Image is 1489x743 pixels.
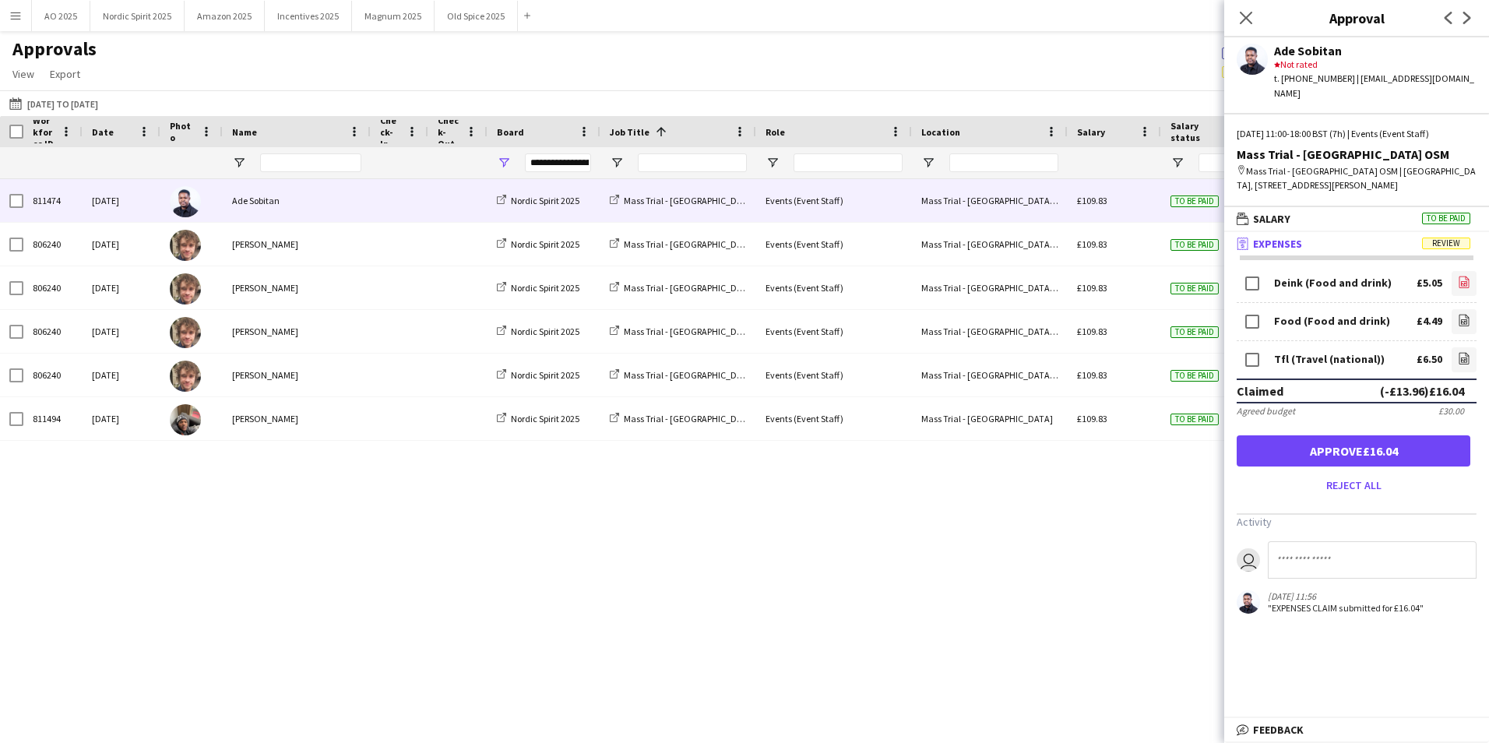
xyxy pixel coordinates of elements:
span: Job Title [610,126,649,138]
input: Name Filter Input [260,153,361,172]
div: £6.50 [1417,354,1442,365]
span: £109.83 [1077,369,1107,381]
span: £109.83 [1077,238,1107,250]
span: Review [1422,238,1470,249]
a: Export [44,64,86,84]
a: Mass Trial - [GEOGRAPHIC_DATA] OSM [610,369,776,381]
div: [PERSON_NAME] [223,266,371,309]
span: 22 [1222,64,1293,78]
img: Ryan Conroy [170,273,201,305]
div: [DATE] 11:56 [1268,590,1424,602]
a: Mass Trial - [GEOGRAPHIC_DATA] [610,413,755,424]
img: Ryan Conroy [170,361,201,392]
span: To be paid [1422,213,1470,224]
div: £4.49 [1417,315,1442,327]
span: Feedback [1253,723,1304,737]
span: Check-In [380,114,400,150]
a: Nordic Spirit 2025 [497,326,579,337]
div: [PERSON_NAME] [223,397,371,440]
span: Date [92,126,114,138]
div: Not rated [1274,58,1477,72]
div: [PERSON_NAME] [223,310,371,353]
mat-expansion-panel-header: SalaryTo be paid [1224,207,1489,231]
div: 806240 [23,266,83,309]
app-user-avatar: Ade Sobitan [1237,590,1260,614]
button: Incentives 2025 [265,1,352,31]
a: Mass Trial - [GEOGRAPHIC_DATA] OSM [610,282,776,294]
div: Ade Sobitan [223,179,371,222]
div: Claimed [1237,383,1283,399]
span: To be paid [1170,283,1219,294]
div: 806240 [23,310,83,353]
span: Salary [1253,212,1290,226]
div: Mass Trial - [GEOGRAPHIC_DATA] OSM [1237,147,1477,161]
span: Mass Trial - [GEOGRAPHIC_DATA] OSM [624,326,776,337]
input: Salary status Filter Input [1199,153,1245,172]
mat-expansion-panel-header: ExpensesReview [1224,232,1489,255]
div: Events (Event Staff) [756,179,912,222]
button: Old Spice 2025 [435,1,518,31]
span: Check-Out [438,114,459,150]
span: Board [497,126,524,138]
input: Location Filter Input [949,153,1058,172]
div: ExpensesReview [1224,255,1489,634]
span: View [12,67,34,81]
button: Magnum 2025 [352,1,435,31]
div: Mass Trial - [GEOGRAPHIC_DATA] OSM [912,310,1068,353]
div: [DATE] [83,310,160,353]
img: Fayyad Garuba [170,404,201,435]
span: Workforce ID [33,114,55,150]
span: Name [232,126,257,138]
a: View [6,64,40,84]
div: [DATE] [83,179,160,222]
button: Open Filter Menu [766,156,780,170]
a: Nordic Spirit 2025 [497,238,579,250]
button: Open Filter Menu [497,156,511,170]
h3: Activity [1237,515,1477,529]
div: Mass Trial - [GEOGRAPHIC_DATA] OSM [912,354,1068,396]
span: Nordic Spirit 2025 [511,413,579,424]
span: £109.83 [1077,195,1107,206]
div: Mass Trial - [GEOGRAPHIC_DATA] OSM | [GEOGRAPHIC_DATA], [STREET_ADDRESS][PERSON_NAME] [1237,164,1477,192]
div: Mass Trial - [GEOGRAPHIC_DATA] OSM [912,223,1068,266]
img: Ryan Conroy [170,230,201,261]
div: "EXPENSES CLAIM submitted for £16.04" [1268,602,1424,614]
div: 811474 [23,179,83,222]
a: Nordic Spirit 2025 [497,282,579,294]
a: Nordic Spirit 2025 [497,413,579,424]
div: Events (Event Staff) [756,223,912,266]
span: To be paid [1170,326,1219,338]
div: Events (Event Staff) [756,397,912,440]
div: £30.00 [1438,405,1464,417]
span: Location [921,126,960,138]
span: Nordic Spirit 2025 [511,238,579,250]
div: [DATE] [83,223,160,266]
span: To be paid [1170,370,1219,382]
span: Mass Trial - [GEOGRAPHIC_DATA] OSM [624,238,776,250]
img: Ade Sobitan [170,186,201,217]
div: Events (Event Staff) [756,310,912,353]
span: £109.83 [1077,413,1107,424]
span: To be paid [1170,414,1219,425]
a: Nordic Spirit 2025 [497,369,579,381]
button: Amazon 2025 [185,1,265,31]
span: 3 of 2459 [1222,45,1325,59]
div: Events (Event Staff) [756,354,912,396]
span: Mass Trial - [GEOGRAPHIC_DATA] OSM [624,195,776,206]
a: Nordic Spirit 2025 [497,195,579,206]
div: 806240 [23,354,83,396]
span: To be paid [1170,195,1219,207]
div: [DATE] [83,397,160,440]
span: Salary status [1170,120,1227,143]
span: Nordic Spirit 2025 [511,195,579,206]
button: Open Filter Menu [1170,156,1185,170]
span: Expenses [1253,237,1302,251]
span: Salary [1077,126,1105,138]
span: Export [50,67,80,81]
span: £109.83 [1077,326,1107,337]
div: 806240 [23,223,83,266]
span: To be paid [1170,239,1219,251]
input: Job Title Filter Input [638,153,747,172]
span: Mass Trial - [GEOGRAPHIC_DATA] OSM [624,369,776,381]
span: Nordic Spirit 2025 [511,326,579,337]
